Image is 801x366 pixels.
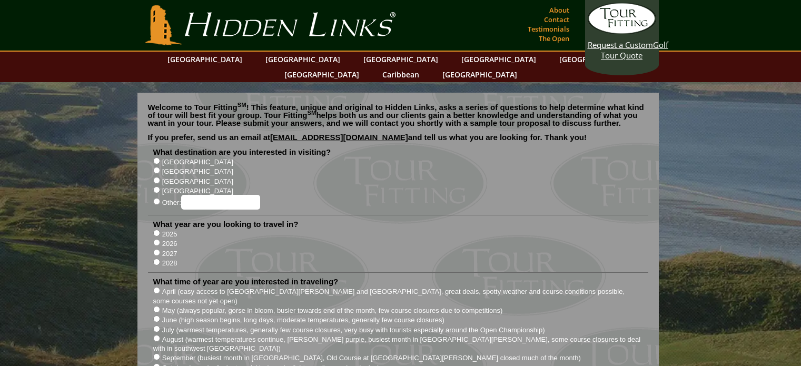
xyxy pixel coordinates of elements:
label: What destination are you interested in visiting? [153,147,331,156]
label: May (always popular, gorse in bloom, busier towards end of the month, few course closures due to ... [162,306,503,314]
p: If you prefer, send us an email at and tell us what you are looking for. Thank you! [148,133,648,149]
a: [GEOGRAPHIC_DATA] [554,52,639,67]
label: August (warmest temperatures continue, [PERSON_NAME] purple, busiest month in [GEOGRAPHIC_DATA][P... [153,335,641,352]
span: Request a Custom [588,39,653,50]
a: Request a CustomGolf Tour Quote [588,3,656,61]
a: [GEOGRAPHIC_DATA] [358,52,443,67]
a: [GEOGRAPHIC_DATA] [456,52,541,67]
label: September (busiest month in [GEOGRAPHIC_DATA], Old Course at [GEOGRAPHIC_DATA][PERSON_NAME] close... [162,354,581,362]
a: [GEOGRAPHIC_DATA] [260,52,345,67]
a: The Open [536,31,572,46]
a: [GEOGRAPHIC_DATA] [162,52,248,67]
label: April (easy access to [GEOGRAPHIC_DATA][PERSON_NAME] and [GEOGRAPHIC_DATA], great deals, spotty w... [153,288,625,304]
label: 2028 [162,259,177,267]
sup: SM [308,110,317,116]
label: 2026 [162,240,177,248]
p: Welcome to Tour Fitting ! This feature, unique and original to Hidden Links, asks a series of que... [148,103,648,127]
label: [GEOGRAPHIC_DATA] [162,187,233,195]
label: What time of year are you interested in traveling? [153,277,339,286]
label: What year are you looking to travel in? [153,220,299,229]
sup: SM [238,102,246,108]
a: [EMAIL_ADDRESS][DOMAIN_NAME] [270,133,408,142]
a: Contact [541,12,572,27]
label: Other: [162,199,260,206]
a: [GEOGRAPHIC_DATA] [437,67,522,82]
label: [GEOGRAPHIC_DATA] [162,177,233,185]
a: Caribbean [377,67,424,82]
label: [GEOGRAPHIC_DATA] [162,158,233,166]
a: Testimonials [525,22,572,36]
label: June (high season begins, long days, moderate temperatures, generally few course closures) [162,316,444,324]
label: July (warmest temperatures, generally few course closures, very busy with tourists especially aro... [162,326,545,334]
label: 2027 [162,250,177,258]
a: [GEOGRAPHIC_DATA] [279,67,364,82]
input: Other: [181,195,260,210]
label: [GEOGRAPHIC_DATA] [162,167,233,175]
a: About [547,3,572,17]
label: 2025 [162,230,177,238]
